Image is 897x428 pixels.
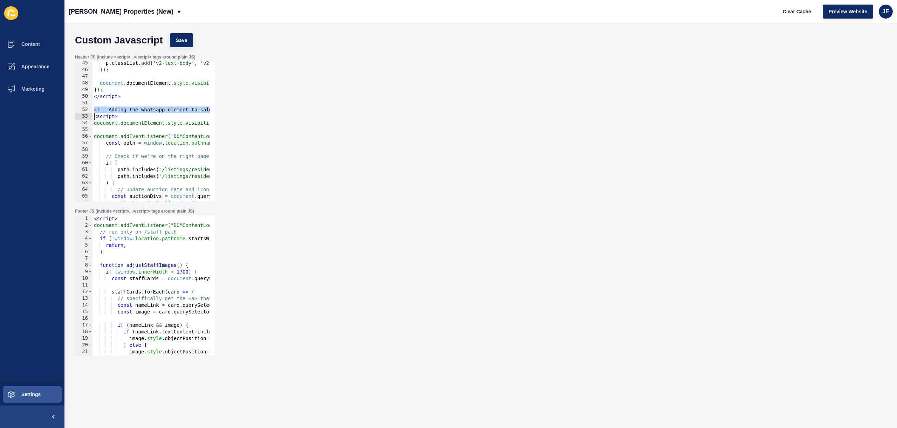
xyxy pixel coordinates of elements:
[170,33,193,47] button: Save
[75,255,93,262] div: 7
[75,67,93,73] div: 46
[75,120,93,126] div: 54
[829,8,867,15] span: Preview Website
[75,262,93,269] div: 8
[75,329,93,335] div: 18
[783,8,811,15] span: Clear Cache
[75,348,93,355] div: 21
[75,133,93,140] div: 56
[75,166,93,173] div: 61
[75,269,93,275] div: 9
[75,289,93,295] div: 12
[75,87,93,93] div: 49
[69,3,173,20] p: [PERSON_NAME] Properties (New)
[75,229,93,235] div: 3
[176,37,187,44] span: Save
[75,295,93,302] div: 13
[75,60,93,67] div: 45
[75,309,93,315] div: 15
[823,5,873,19] button: Preview Website
[75,146,93,153] div: 58
[75,93,93,100] div: 50
[75,302,93,309] div: 14
[75,54,195,60] label: Header JS (include <script>...</script> tags around plain JS)
[75,113,93,120] div: 53
[75,342,93,348] div: 20
[75,193,93,200] div: 65
[75,100,93,106] div: 51
[75,215,93,222] div: 1
[75,335,93,342] div: 19
[75,80,93,87] div: 48
[75,186,93,193] div: 64
[75,282,93,289] div: 11
[75,222,93,229] div: 2
[75,200,93,206] div: 66
[75,180,93,186] div: 63
[75,140,93,146] div: 57
[75,242,93,249] div: 5
[75,160,93,166] div: 60
[75,106,93,113] div: 52
[75,208,194,214] label: Footer JS (include <script>...</script> tags around plain JS)
[75,37,163,44] h1: Custom Javascript
[75,315,93,322] div: 16
[882,8,889,15] span: JE
[75,355,93,362] div: 22
[75,249,93,255] div: 6
[75,235,93,242] div: 4
[75,73,93,80] div: 47
[75,126,93,133] div: 55
[75,322,93,329] div: 17
[75,153,93,160] div: 59
[75,275,93,282] div: 10
[777,5,817,19] button: Clear Cache
[75,173,93,180] div: 62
